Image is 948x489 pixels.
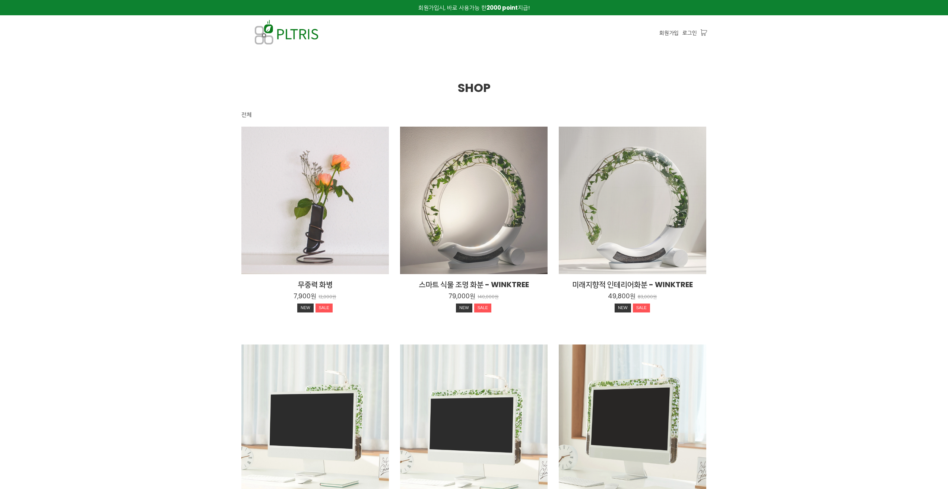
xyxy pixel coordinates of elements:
h2: 미래지향적 인테리어화분 - WINKTREE [559,279,706,290]
div: SALE [633,304,650,312]
p: 49,800원 [608,292,635,300]
a: 무중력 화병 7,900원 12,000원 NEWSALE [241,279,389,314]
a: 스마트 식물 조명 화분 - WINKTREE 79,000원 140,000원 NEWSALE [400,279,548,314]
div: SALE [474,304,491,312]
p: 12,000원 [318,294,336,300]
a: 로그인 [682,29,697,37]
p: 140,000원 [478,294,499,300]
div: SALE [316,304,333,312]
p: 79,000원 [448,292,475,300]
h2: 스마트 식물 조명 화분 - WINKTREE [400,279,548,290]
div: NEW [297,304,314,312]
strong: 2000 point [486,4,518,12]
a: 미래지향적 인테리어화분 - WINKTREE 49,800원 83,000원 NEWSALE [559,279,706,314]
span: 회원가입시, 바로 사용가능 한 지급! [418,4,530,12]
h2: 무중력 화병 [241,279,389,290]
div: 전체 [241,110,252,119]
div: NEW [615,304,631,312]
a: 회원가입 [659,29,679,37]
p: 83,000원 [638,294,657,300]
div: NEW [456,304,472,312]
span: SHOP [458,79,491,96]
p: 7,900원 [294,292,316,300]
